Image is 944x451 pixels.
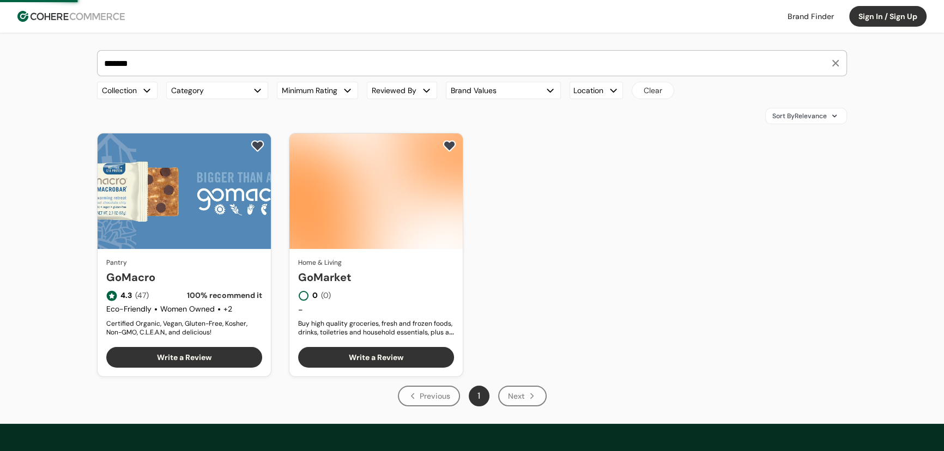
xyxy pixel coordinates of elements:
a: GoMarket [298,269,454,285]
button: Write a Review [298,347,454,368]
a: GoMacro [106,269,262,285]
button: Write a Review [106,347,262,368]
button: add to favorite [440,138,458,154]
button: add to favorite [249,138,267,154]
img: Cohere Logo [17,11,125,22]
div: Previous [398,386,460,406]
button: Sign In / Sign Up [849,6,927,27]
button: Clear [632,82,674,99]
button: Page 1 [469,386,489,406]
span: Sort By Relevance [772,111,827,121]
div: Next [498,386,547,406]
button: Prev [398,386,460,406]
